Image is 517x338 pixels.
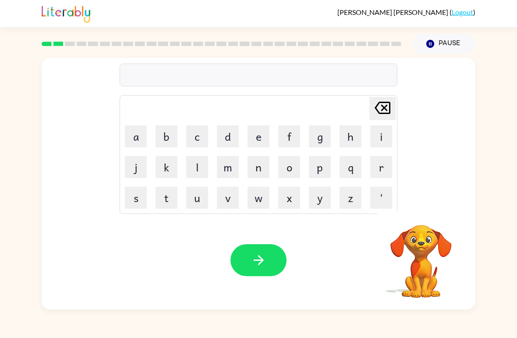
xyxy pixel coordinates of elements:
button: o [278,156,300,178]
button: j [125,156,147,178]
button: g [309,125,331,147]
button: x [278,187,300,209]
button: i [370,125,392,147]
button: v [217,187,239,209]
button: l [186,156,208,178]
a: Logout [452,8,473,16]
button: a [125,125,147,147]
button: y [309,187,331,209]
button: h [340,125,361,147]
div: ( ) [337,8,475,16]
button: Pause [412,34,475,54]
button: b [156,125,177,147]
button: p [309,156,331,178]
button: f [278,125,300,147]
button: q [340,156,361,178]
button: w [248,187,269,209]
button: c [186,125,208,147]
img: Literably [42,4,90,23]
button: ' [370,187,392,209]
video: Your browser must support playing .mp4 files to use Literably. Please try using another browser. [377,211,465,299]
button: n [248,156,269,178]
button: k [156,156,177,178]
button: e [248,125,269,147]
button: t [156,187,177,209]
button: s [125,187,147,209]
button: u [186,187,208,209]
button: d [217,125,239,147]
button: r [370,156,392,178]
span: [PERSON_NAME] [PERSON_NAME] [337,8,450,16]
button: z [340,187,361,209]
button: m [217,156,239,178]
